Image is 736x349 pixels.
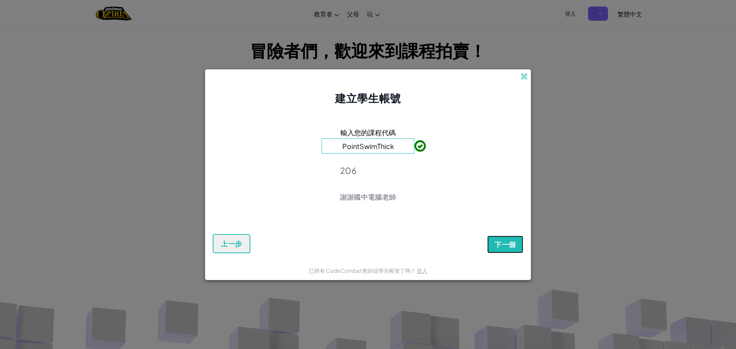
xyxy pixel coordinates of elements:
[340,128,396,137] font: 輸入您的課程代碼
[495,240,516,249] font: 下一個
[221,239,242,248] font: 上一步
[417,267,427,274] a: 登入
[340,192,396,201] font: 謝謝國中電腦老師
[487,236,523,253] button: 下一個
[309,267,416,274] font: 已經有 CodeCombat 教師或學生帳號了嗎？
[340,165,356,176] font: 206
[335,91,401,105] font: 建立學生帳號
[213,234,250,253] button: 上一步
